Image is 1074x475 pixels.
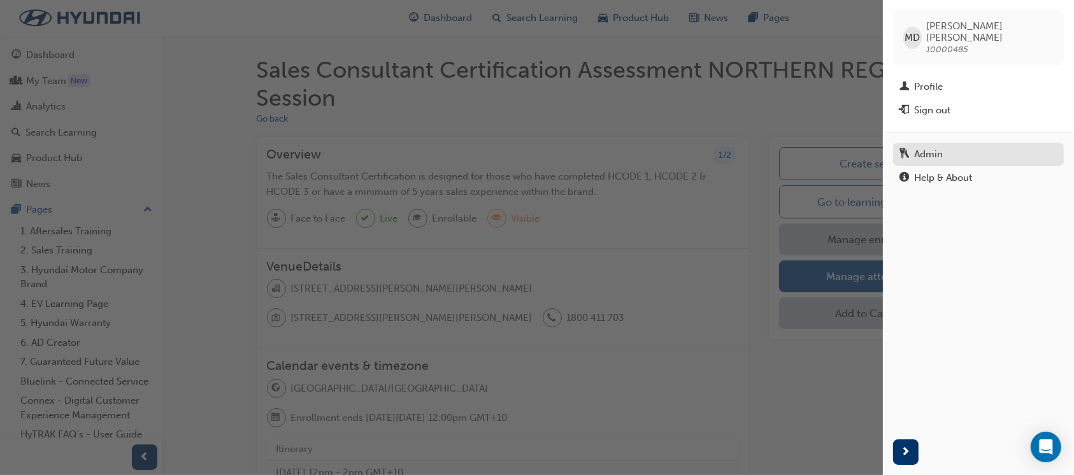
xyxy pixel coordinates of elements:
a: Profile [893,75,1064,99]
span: next-icon [901,444,911,460]
div: Help & About [914,171,972,185]
span: MD [905,31,920,45]
a: Help & About [893,166,1064,190]
span: info-icon [899,173,909,184]
span: 10000485 [927,44,969,55]
a: Admin [893,143,1064,166]
span: man-icon [899,82,909,93]
button: Sign out [893,99,1064,122]
div: Open Intercom Messenger [1031,432,1061,462]
span: exit-icon [899,105,909,117]
div: Profile [914,80,943,94]
div: Sign out [914,103,950,118]
span: keys-icon [899,149,909,160]
span: [PERSON_NAME] [PERSON_NAME] [927,20,1054,43]
div: Admin [914,147,943,162]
